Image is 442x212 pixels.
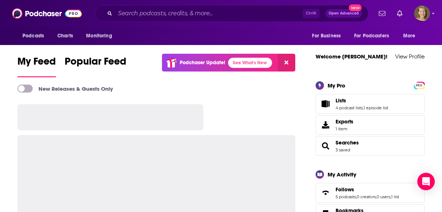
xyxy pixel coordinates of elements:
span: , [376,194,377,199]
span: Popular Feed [65,55,126,72]
div: My Activity [328,171,356,178]
a: Charts [53,29,77,43]
button: Show profile menu [414,5,430,21]
span: Follows [316,183,425,203]
span: Monitoring [86,31,112,41]
span: Logged in as tvdockum [414,5,430,21]
span: Lists [316,94,425,114]
span: For Business [312,31,341,41]
span: My Feed [17,55,56,72]
button: Open AdvancedNew [325,9,362,18]
span: More [403,31,415,41]
a: Lists [318,99,333,109]
button: open menu [398,29,425,43]
a: Show notifications dropdown [376,7,388,20]
a: 5 podcasts [336,194,356,199]
a: View Profile [395,53,425,60]
span: Ctrl K [303,9,320,18]
button: open menu [81,29,121,43]
span: New [349,4,362,11]
a: 0 users [377,194,390,199]
span: , [363,105,364,110]
span: For Podcasters [354,31,389,41]
a: New Releases & Guests Only [17,85,113,93]
a: 4 podcast lists [336,105,363,110]
a: Exports [316,115,425,135]
div: Open Intercom Messenger [417,173,435,190]
span: Exports [318,120,333,130]
button: open menu [307,29,350,43]
span: Podcasts [23,31,44,41]
a: Lists [336,97,388,104]
button: open menu [349,29,400,43]
a: 3 saved [336,147,350,152]
div: My Pro [328,82,345,89]
button: open menu [17,29,53,43]
a: 1 episode list [364,105,388,110]
p: Podchaser Update! [180,60,225,66]
span: , [390,194,391,199]
a: 1 list [391,194,399,199]
a: Welcome [PERSON_NAME]! [316,53,388,60]
span: Follows [336,186,354,193]
a: My Feed [17,55,56,77]
span: Searches [316,136,425,156]
img: Podchaser - Follow, Share and Rate Podcasts [12,7,82,20]
span: Exports [336,118,353,125]
div: Search podcasts, credits, & more... [95,5,368,22]
span: Charts [57,31,73,41]
a: Searches [318,141,333,151]
a: Searches [336,139,359,146]
input: Search podcasts, credits, & more... [115,8,303,19]
a: Popular Feed [65,55,126,77]
a: Follows [318,188,333,198]
a: See What's New [228,58,272,68]
a: 0 creators [357,194,376,199]
span: Lists [336,97,346,104]
a: Show notifications dropdown [394,7,405,20]
img: User Profile [414,5,430,21]
span: Open Advanced [329,12,359,15]
a: PRO [415,82,423,87]
span: PRO [415,83,423,88]
span: 1 item [336,126,353,131]
span: , [356,194,357,199]
a: Follows [336,186,399,193]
